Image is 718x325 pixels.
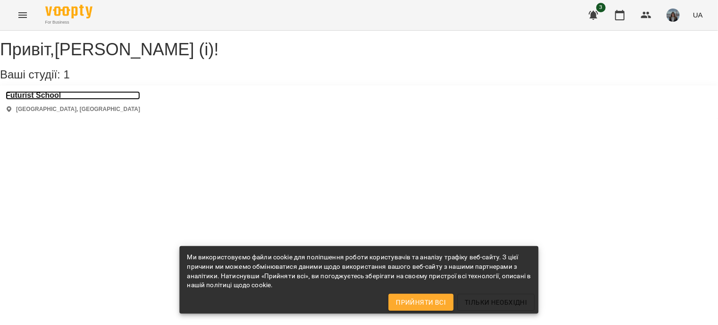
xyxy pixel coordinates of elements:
[596,3,606,12] span: 3
[693,10,703,20] span: UA
[6,91,140,100] a: Futurist School
[667,9,680,22] img: 5016bfd3fcb89ecb1154f9e8b701e3c2.jpg
[689,6,707,24] button: UA
[16,105,140,113] p: [GEOGRAPHIC_DATA], [GEOGRAPHIC_DATA]
[11,4,34,26] button: Menu
[45,5,92,18] img: Voopty Logo
[63,68,69,81] span: 1
[45,19,92,26] span: For Business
